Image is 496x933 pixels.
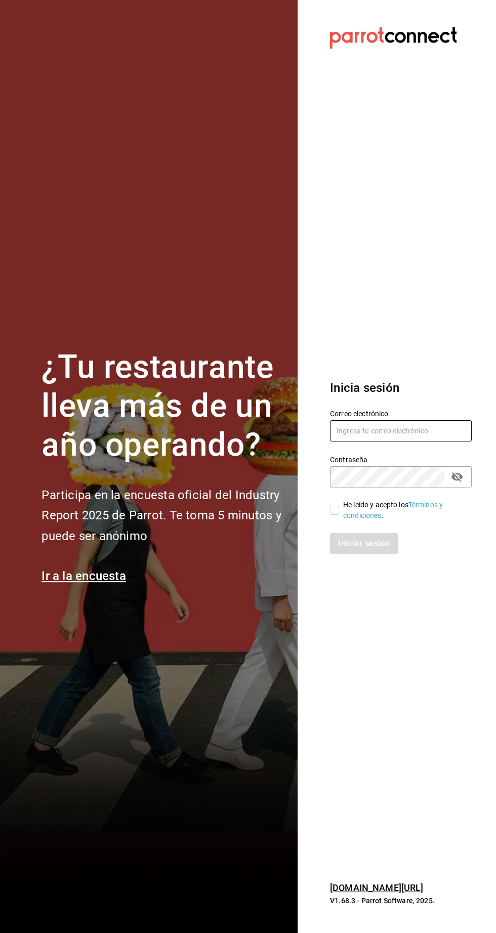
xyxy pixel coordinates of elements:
[448,468,466,485] button: passwordField
[343,500,464,521] div: He leído y acepto los
[42,569,126,583] a: Ir a la encuesta
[330,410,472,417] label: Correo electrónico
[330,456,472,463] label: Contraseña
[330,896,472,906] p: V1.68.3 - Parrot Software, 2025.
[330,379,472,397] h3: Inicia sesión
[42,485,285,547] h2: Participa en la encuesta oficial del Industry Report 2025 de Parrot. Te toma 5 minutos y puede se...
[330,420,472,441] input: Ingresa tu correo electrónico
[42,348,285,464] h1: ¿Tu restaurante lleva más de un año operando?
[330,882,423,893] a: [DOMAIN_NAME][URL]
